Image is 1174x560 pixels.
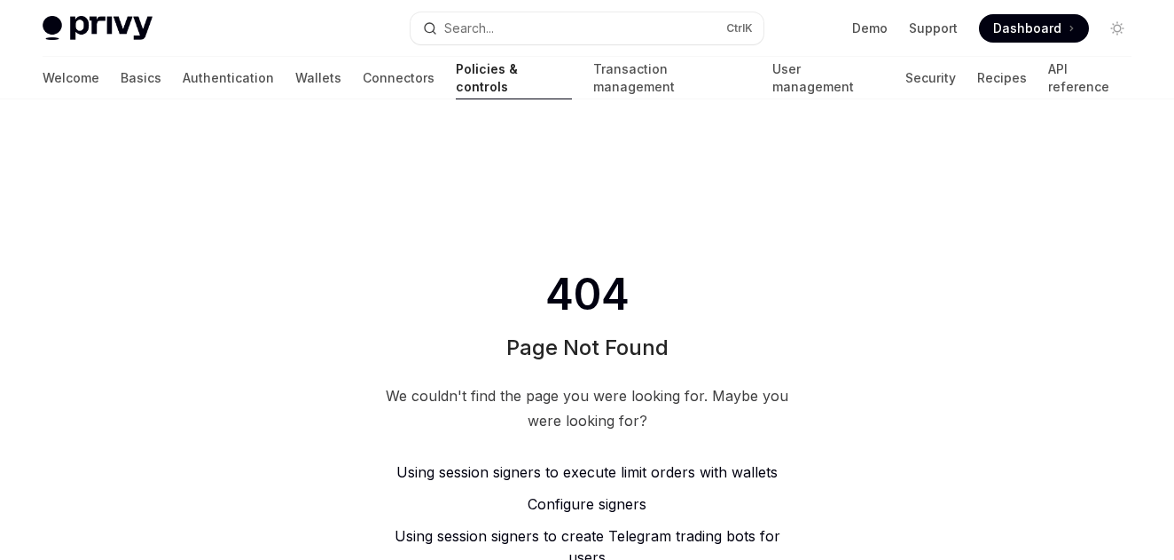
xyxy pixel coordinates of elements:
[121,57,161,99] a: Basics
[993,20,1061,37] span: Dashboard
[396,463,778,481] span: Using session signers to execute limit orders with wallets
[909,20,958,37] a: Support
[977,57,1027,99] a: Recipes
[43,16,153,41] img: light logo
[411,12,764,44] button: Search...CtrlK
[183,57,274,99] a: Authentication
[444,18,494,39] div: Search...
[726,21,753,35] span: Ctrl K
[542,270,633,319] span: 404
[506,334,669,362] h1: Page Not Found
[905,57,956,99] a: Security
[378,493,796,515] a: Configure signers
[772,57,884,99] a: User management
[1048,57,1131,99] a: API reference
[979,14,1089,43] a: Dashboard
[43,57,99,99] a: Welcome
[295,57,341,99] a: Wallets
[378,461,796,483] a: Using session signers to execute limit orders with wallets
[378,383,796,433] div: We couldn't find the page you were looking for. Maybe you were looking for?
[528,495,646,513] span: Configure signers
[1103,14,1131,43] button: Toggle dark mode
[593,57,751,99] a: Transaction management
[363,57,434,99] a: Connectors
[852,20,888,37] a: Demo
[456,57,572,99] a: Policies & controls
